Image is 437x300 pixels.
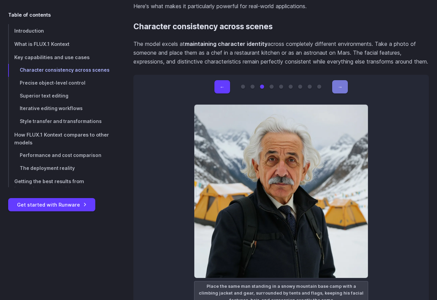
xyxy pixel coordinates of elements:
[14,41,69,47] span: What is FLUX.1 Kontext
[185,40,268,47] strong: maintaining character identity
[8,90,112,103] a: Superior text editing
[270,85,274,89] button: Go to 4 of 9
[8,198,95,211] a: Get started with Runware
[214,80,230,93] button: ←
[8,115,112,128] a: Style transfer and transformations
[14,179,84,192] span: Getting the best results from instruction-based editing
[20,165,75,171] span: The deployment reality
[20,106,83,111] span: Iterative editing workflows
[14,54,90,60] span: Key capabilities and use cases
[8,77,112,90] a: Precise object-level control
[20,119,102,124] span: Style transfer and transformations
[8,24,112,37] a: Introduction
[8,149,112,162] a: Performance and cost comparison
[8,37,112,51] a: What is FLUX.1 Kontext
[14,132,109,145] span: How FLUX.1 Kontext compares to other models
[20,93,68,99] span: Superior text editing
[289,85,293,89] button: Go to 6 of 9
[133,2,429,11] p: Here's what makes it particularly powerful for real-world applications.
[133,22,273,31] a: Character consistency across scenes
[250,85,255,89] button: Go to 2 of 9
[194,104,368,278] img: Elderly man with a mustache standing outdoors in a snowy mountain camp, wearing a black jacket an...
[133,40,429,66] p: The model excels at across completely different environments. Take a photo of someone and place t...
[8,162,112,175] a: The deployment reality
[241,85,245,89] button: Go to 1 of 9
[8,175,112,196] a: Getting the best results from instruction-based editing
[20,67,110,73] span: Character consistency across scenes
[332,80,348,93] button: →
[14,28,44,34] span: Introduction
[8,51,112,64] a: Key capabilities and use cases
[260,85,264,89] button: Go to 3 of 9
[8,64,112,77] a: Character consistency across scenes
[20,80,85,86] span: Precise object-level control
[8,11,51,19] span: Table of contents
[8,102,112,115] a: Iterative editing workflows
[317,85,321,89] button: Go to 9 of 9
[20,153,101,158] span: Performance and cost comparison
[298,85,302,89] button: Go to 7 of 9
[8,128,112,149] a: How FLUX.1 Kontext compares to other models
[279,85,283,89] button: Go to 5 of 9
[308,85,312,89] button: Go to 8 of 9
